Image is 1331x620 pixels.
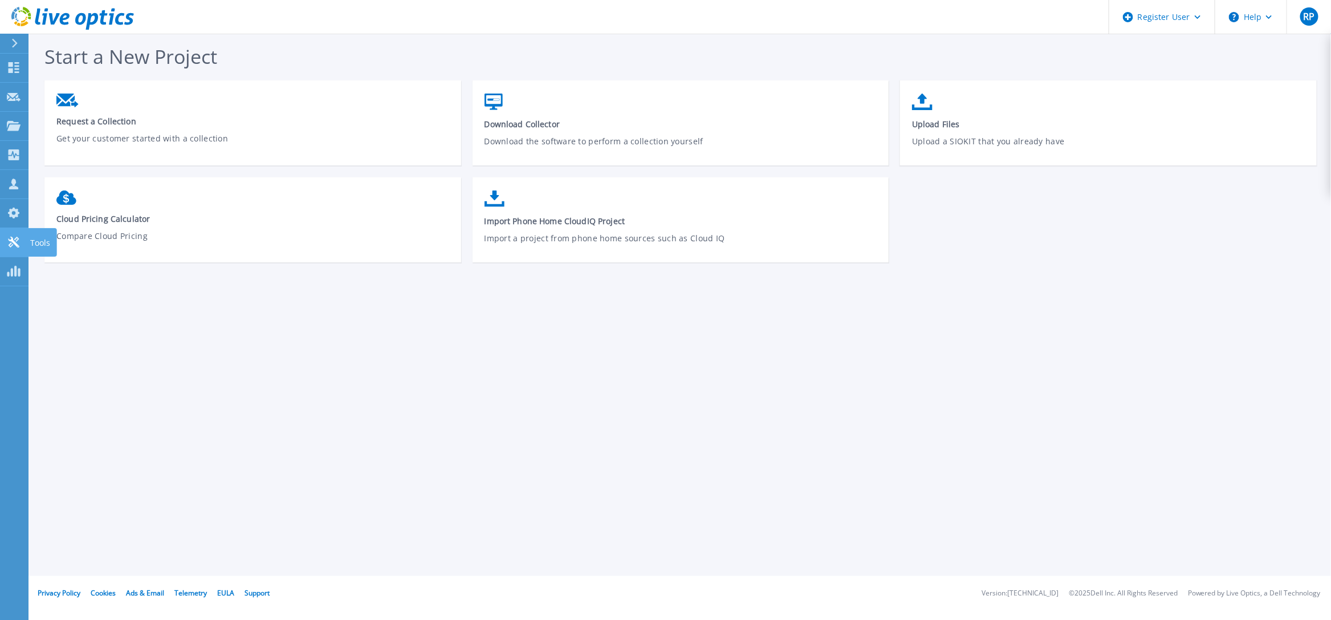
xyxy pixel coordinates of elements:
span: Import Phone Home CloudIQ Project [485,216,878,226]
span: Request a Collection [56,116,450,127]
p: Download the software to perform a collection yourself [485,135,878,161]
a: Ads & Email [126,588,164,598]
p: Upload a SIOKIT that you already have [912,135,1305,161]
p: Tools [30,228,50,258]
p: Get your customer started with a collection [56,132,450,159]
span: Start a New Project [44,43,217,70]
a: Request a CollectionGet your customer started with a collection [44,88,461,167]
span: RP [1303,12,1314,21]
a: Cookies [91,588,116,598]
p: Import a project from phone home sources such as Cloud IQ [485,232,878,258]
a: Support [245,588,270,598]
a: Telemetry [174,588,207,598]
li: Version: [TECHNICAL_ID] [982,590,1059,597]
p: Compare Cloud Pricing [56,230,450,256]
li: Powered by Live Optics, a Dell Technology [1188,590,1321,597]
span: Upload Files [912,119,1305,129]
a: Privacy Policy [38,588,80,598]
a: Cloud Pricing CalculatorCompare Cloud Pricing [44,185,461,265]
a: Upload FilesUpload a SIOKIT that you already have [900,88,1317,169]
li: © 2025 Dell Inc. All Rights Reserved [1069,590,1178,597]
span: Download Collector [485,119,878,129]
a: Download CollectorDownload the software to perform a collection yourself [473,88,889,169]
a: EULA [217,588,234,598]
span: Cloud Pricing Calculator [56,213,450,224]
